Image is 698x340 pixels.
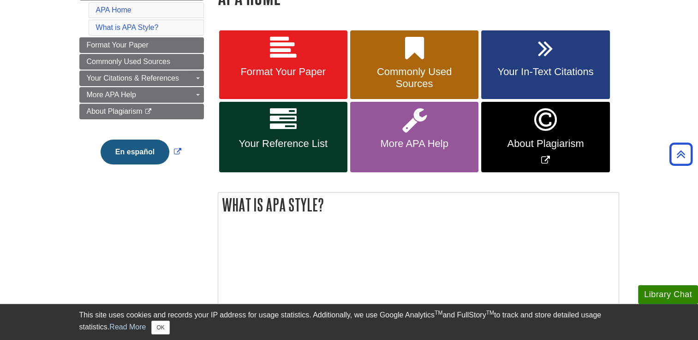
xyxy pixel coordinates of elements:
[79,70,204,86] a: Your Citations & References
[488,138,603,150] span: About Plagiarism
[87,91,136,99] span: More APA Help
[357,66,471,90] span: Commonly Used Sources
[219,102,347,172] a: Your Reference List
[79,37,204,53] a: Format Your Paper
[481,30,609,100] a: Your In-Text Citations
[96,6,131,14] a: APA Home
[79,54,204,70] a: Commonly Used Sources
[96,23,159,31] a: What is APA Style?
[666,148,696,160] a: Back to Top
[638,285,698,304] button: Library Chat
[218,193,619,217] h2: What is APA Style?
[435,310,442,316] sup: TM
[357,138,471,150] span: More APA Help
[101,140,169,164] button: En español
[87,58,170,65] span: Commonly Used Sources
[226,138,340,150] span: Your Reference List
[87,41,149,49] span: Format Your Paper
[486,310,494,316] sup: TM
[488,66,603,78] span: Your In-Text Citations
[481,102,609,172] a: Link opens in new window
[98,148,184,156] a: Link opens in new window
[151,321,169,334] button: Close
[226,66,340,78] span: Format Your Paper
[350,30,478,100] a: Commonly Used Sources
[87,74,179,82] span: Your Citations & References
[79,104,204,119] a: About Plagiarism
[79,87,204,103] a: More APA Help
[79,310,619,334] div: This site uses cookies and records your IP address for usage statistics. Additionally, we use Goo...
[87,107,143,115] span: About Plagiarism
[350,102,478,172] a: More APA Help
[109,323,146,331] a: Read More
[144,109,152,115] i: This link opens in a new window
[219,30,347,100] a: Format Your Paper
